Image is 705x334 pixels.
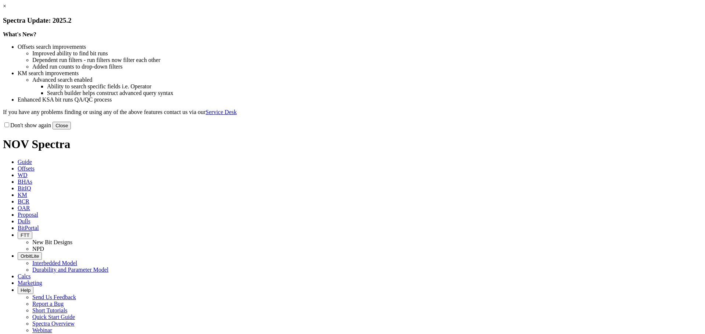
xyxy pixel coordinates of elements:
[18,96,702,103] li: Enhanced KSA bit runs QA/QC process
[32,57,702,63] li: Dependent run filters - run filters now filter each other
[18,159,32,165] span: Guide
[32,294,76,300] a: Send Us Feedback
[18,70,702,77] li: KM search improvements
[32,260,77,266] a: Interbedded Model
[4,122,9,127] input: Don't show again
[3,31,36,37] strong: What's New?
[18,212,38,218] span: Proposal
[18,165,35,172] span: Offsets
[18,205,30,211] span: OAR
[3,3,6,9] a: ×
[32,301,64,307] a: Report a Bug
[3,137,702,151] h1: NOV Spectra
[32,327,52,333] a: Webinar
[32,267,109,273] a: Durability and Parameter Model
[32,50,702,57] li: Improved ability to find bit runs
[32,77,702,83] li: Advanced search enabled
[18,280,42,286] span: Marketing
[21,232,29,238] span: FTT
[18,225,39,231] span: BitPortal
[18,273,31,279] span: Calcs
[21,287,30,293] span: Help
[32,63,702,70] li: Added run counts to drop-down filters
[53,122,71,129] button: Close
[18,192,27,198] span: KM
[32,314,75,320] a: Quick Start Guide
[3,16,702,25] h3: Spectra Update: 2025.2
[18,185,31,191] span: BitIQ
[18,44,702,50] li: Offsets search improvements
[206,109,237,115] a: Service Desk
[3,109,702,115] p: If you have any problems finding or using any of the above features contact us via our
[32,246,44,252] a: NPD
[32,239,72,245] a: New Bit Designs
[18,198,29,205] span: BCR
[32,320,75,327] a: Spectra Overview
[18,218,30,224] span: Dulls
[47,90,702,96] li: Search builder helps construct advanced query syntax
[18,172,28,178] span: WD
[47,83,702,90] li: Ability to search specific fields i.e. Operator
[18,179,32,185] span: BHAs
[21,253,39,259] span: OrbitLite
[32,307,68,313] a: Short Tutorials
[3,122,51,128] label: Don't show again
